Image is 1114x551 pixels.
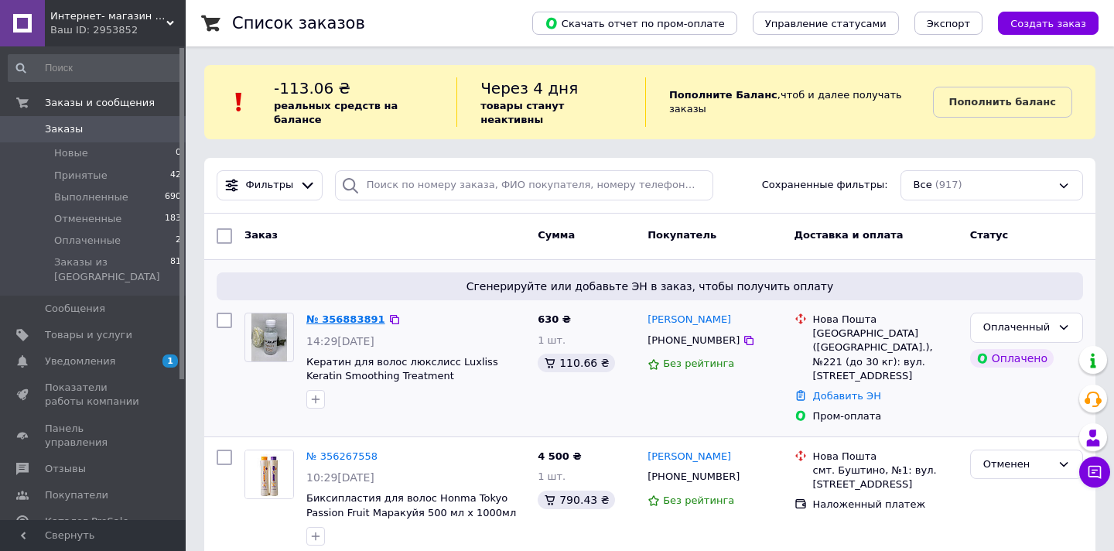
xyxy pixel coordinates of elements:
span: 4 500 ₴ [538,450,581,462]
span: [PHONE_NUMBER] [648,471,740,482]
div: Нова Пошта [813,313,958,327]
span: 1 [162,354,178,368]
span: [PHONE_NUMBER] [648,334,740,346]
span: Сообщения [45,302,105,316]
span: Скачать отчет по пром-оплате [545,16,725,30]
div: Наложенный платеж [813,498,958,512]
span: Уведомления [45,354,115,368]
span: Статус [970,229,1009,241]
span: Экспорт [927,18,970,29]
img: Фото товару [251,313,288,361]
div: Пром-оплата [813,409,958,423]
button: Чат с покупателем [1079,457,1110,488]
span: 14:29[DATE] [306,335,374,347]
span: Выполненные [54,190,128,204]
a: Фото товару [244,313,294,362]
span: Через 4 дня [480,79,578,98]
span: 183 [165,212,181,226]
span: Покупатели [45,488,108,502]
div: Ваш ID: 2953852 [50,23,186,37]
span: Без рейтинга [663,495,734,506]
a: [PERSON_NAME] [648,313,731,327]
span: 2 [176,234,181,248]
a: Добавить ЭН [813,390,881,402]
span: Каталог ProSale [45,515,128,529]
span: 0 [176,146,181,160]
span: 630 ₴ [538,313,571,325]
div: смт. Буштино, №1: вул. [STREET_ADDRESS] [813,464,958,491]
div: Отменен [983,457,1051,473]
h1: Список заказов [232,14,365,33]
span: Оплаченные [54,234,121,248]
span: Интернет- магазин Keratinka [50,9,166,23]
span: 42 [170,169,181,183]
span: Показатели работы компании [45,381,143,409]
a: Создать заказ [982,17,1099,29]
span: Новые [54,146,88,160]
span: 10:29[DATE] [306,471,374,484]
a: Кератин для волос люкслисс Luxliss Keratin Smoothing Treatment 100мл.разлив [306,356,498,396]
span: Панель управления [45,422,143,450]
b: Пополните Баланс [669,89,777,101]
span: Создать заказ [1010,18,1086,29]
div: , чтоб и далее получать заказы [645,77,933,127]
span: 81 [170,255,181,283]
a: Биксипластия для волос Honma Tokyo Passion Fruit Маракуйя 500 мл x 1000мл [306,492,516,518]
span: Отзывы [45,462,86,476]
span: 1 шт. [538,334,566,346]
a: [PERSON_NAME] [648,450,731,464]
div: Оплаченный [983,320,1051,336]
span: Товары и услуги [45,328,132,342]
button: Создать заказ [998,12,1099,35]
span: Заказы из [GEOGRAPHIC_DATA] [54,255,170,283]
b: товары станут неактивны [480,100,564,125]
span: 690 [165,190,181,204]
input: Поиск [8,54,183,82]
div: 110.66 ₴ [538,354,615,372]
div: Оплачено [970,349,1054,368]
span: Фильтры [246,178,294,193]
span: Заказы и сообщения [45,96,155,110]
span: Сохраненные фильтры: [762,178,888,193]
img: Фото товару [245,450,293,498]
span: Заказ [244,229,278,241]
button: Управление статусами [753,12,899,35]
b: Пополнить баланс [949,96,1056,108]
span: Управление статусами [765,18,887,29]
a: Пополнить баланс [933,87,1072,118]
span: Заказы [45,122,83,136]
img: :exclamation: [227,91,251,114]
div: Нова Пошта [813,450,958,464]
a: № 356267558 [306,450,378,462]
span: Все [914,178,932,193]
b: реальных средств на балансе [274,100,398,125]
a: Фото товару [244,450,294,499]
span: Отмененные [54,212,121,226]
a: № 356883891 [306,313,385,325]
span: Сгенерируйте или добавьте ЭН в заказ, чтобы получить оплату [223,279,1077,294]
div: [GEOGRAPHIC_DATA] ([GEOGRAPHIC_DATA].), №221 (до 30 кг): вул. [STREET_ADDRESS] [813,327,958,383]
span: Без рейтинга [663,358,734,369]
span: 1 шт. [538,471,566,482]
span: (917) [935,179,962,190]
span: Покупатель [648,229,716,241]
button: Экспорт [914,12,982,35]
div: 790.43 ₴ [538,491,615,509]
button: Скачать отчет по пром-оплате [532,12,737,35]
span: Принятые [54,169,108,183]
span: Сумма [538,229,575,241]
span: Доставка и оплата [794,229,904,241]
input: Поиск по номеру заказа, ФИО покупателя, номеру телефона, Email, номеру накладной [335,170,713,200]
span: -113.06 ₴ [274,79,350,98]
